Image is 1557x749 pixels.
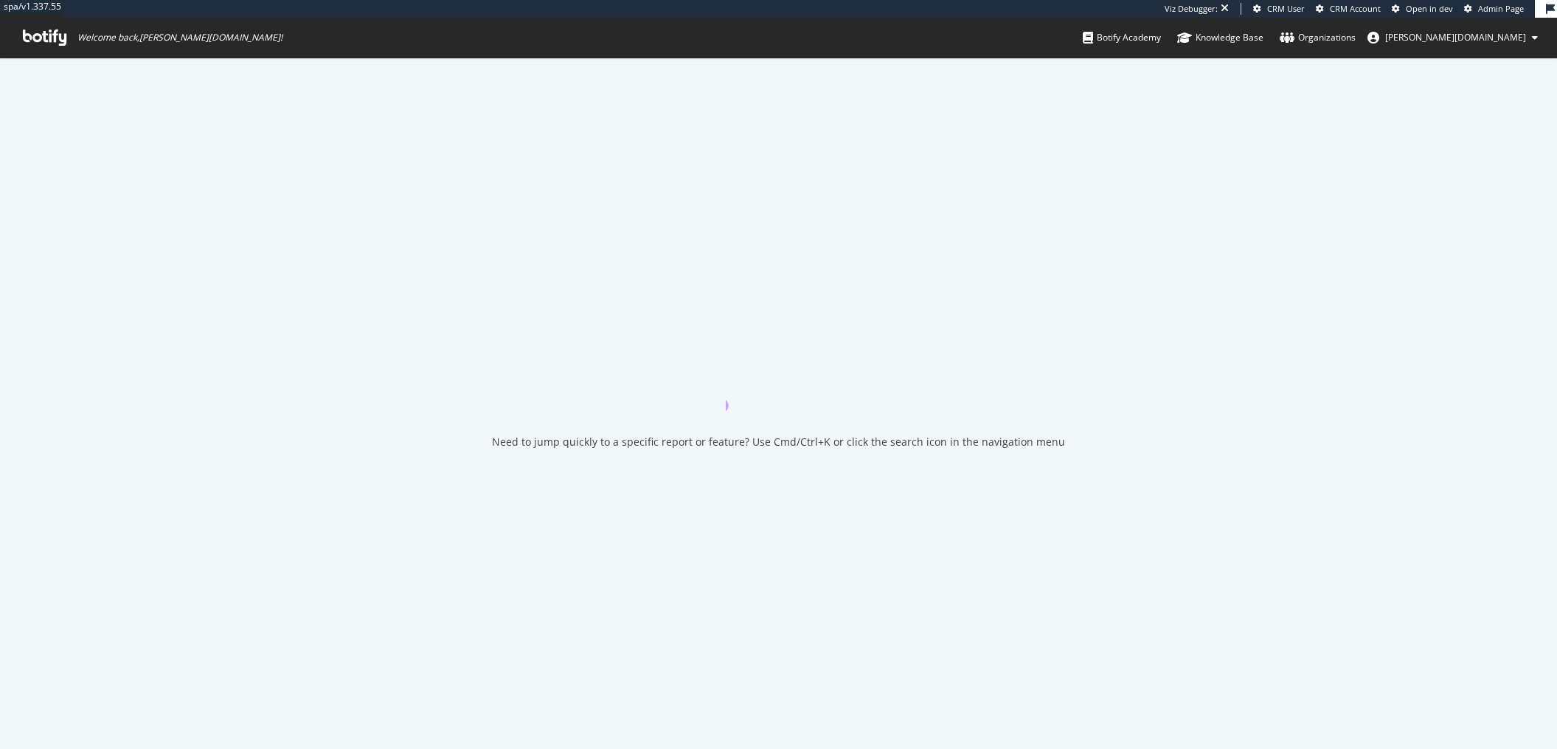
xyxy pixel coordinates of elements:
a: Open in dev [1392,3,1453,15]
div: Need to jump quickly to a specific report or feature? Use Cmd/Ctrl+K or click the search icon in ... [492,435,1065,449]
div: Viz Debugger: [1165,3,1218,15]
span: Admin Page [1478,3,1524,14]
a: CRM Account [1316,3,1381,15]
span: CRM Account [1330,3,1381,14]
span: Welcome back, [PERSON_NAME][DOMAIN_NAME] ! [77,32,282,44]
a: Botify Academy [1083,18,1161,58]
span: jenny.ren [1385,31,1526,44]
a: Admin Page [1464,3,1524,15]
a: Knowledge Base [1177,18,1263,58]
div: Organizations [1280,30,1356,45]
button: [PERSON_NAME][DOMAIN_NAME] [1356,26,1550,49]
span: Open in dev [1406,3,1453,14]
div: animation [726,358,832,411]
span: CRM User [1267,3,1305,14]
a: Organizations [1280,18,1356,58]
div: Botify Academy [1083,30,1161,45]
div: Knowledge Base [1177,30,1263,45]
a: CRM User [1253,3,1305,15]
